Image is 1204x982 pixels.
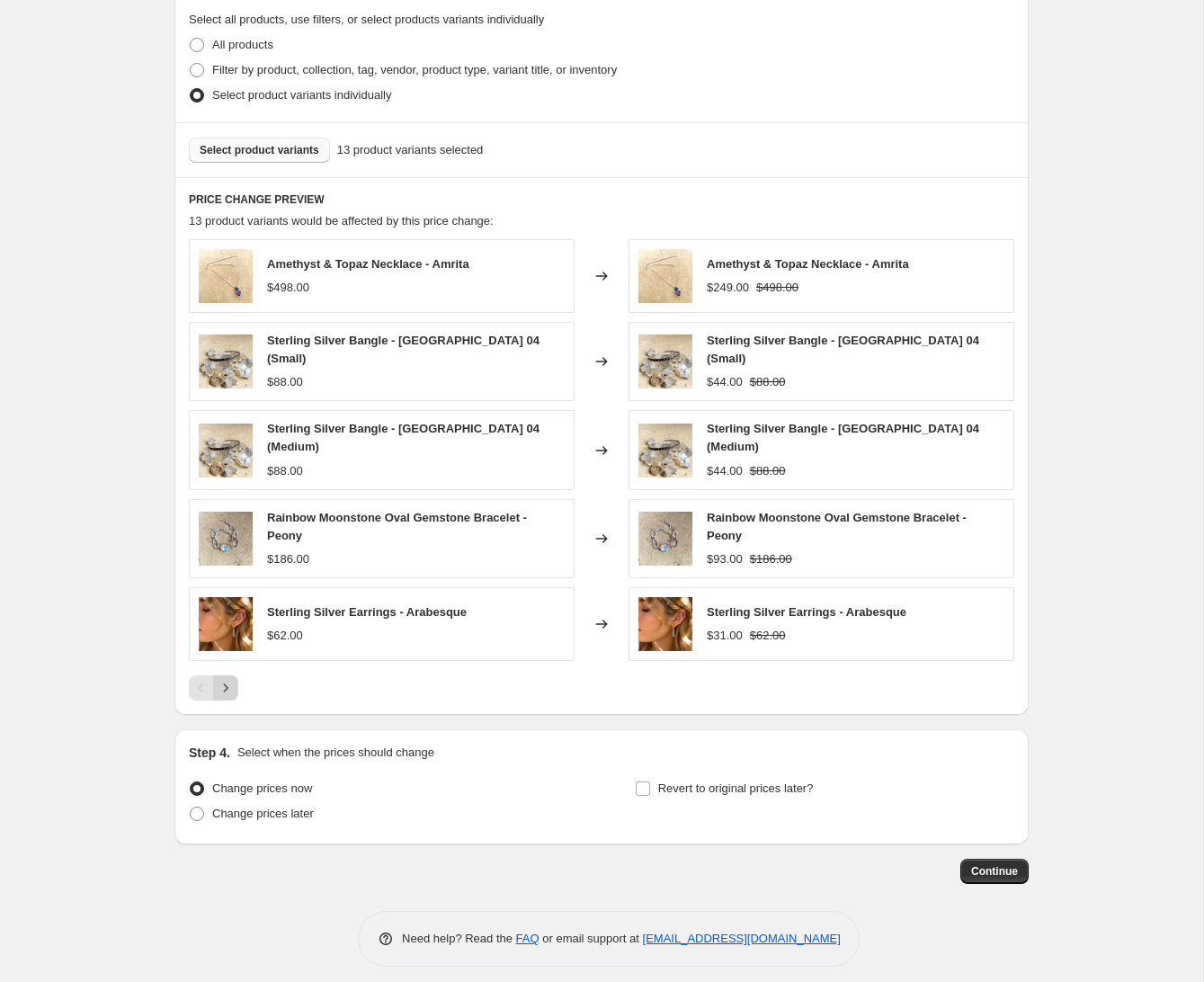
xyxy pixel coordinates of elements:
[199,424,253,478] img: silverbangles_1_ba2ed3b0-04a8-4820-a69b-0440a391d5fa_80x.jpg
[267,550,309,568] div: $186.00
[199,249,253,303] img: AmethystAmritaNecklace_1_80x.jpg
[402,932,516,945] span: Need help? Read the
[212,88,391,102] span: Select product variants individually
[643,932,841,945] a: [EMAIL_ADDRESS][DOMAIN_NAME]
[516,932,540,945] a: FAQ
[199,597,253,651] img: silverearrings_29_80x.jpg
[189,13,544,26] span: Select all products, use filters, or select products variants individually
[212,63,617,76] span: Filter by product, collection, tag, vendor, product type, variant title, or inventory
[189,675,238,701] nav: Pagination
[267,462,303,480] div: $88.00
[960,859,1029,884] button: Continue
[212,38,273,51] span: All products
[750,550,792,568] strike: $186.00
[638,424,692,478] img: silverbangles_1_ba2ed3b0-04a8-4820-a69b-0440a391d5fa_80x.jpg
[638,597,692,651] img: silverearrings_29_80x.jpg
[267,257,469,271] span: Amethyst & Topaz Necklace - Amrita
[707,373,743,391] div: $44.00
[707,334,979,365] span: Sterling Silver Bangle - [GEOGRAPHIC_DATA] 04 (Small)
[189,192,1014,207] h6: PRICE CHANGE PREVIEW
[707,511,967,542] span: Rainbow Moonstone Oval Gemstone Bracelet - Peony
[750,627,786,645] strike: $62.00
[267,279,309,297] div: $498.00
[638,335,692,388] img: silverbangles_1_ba2ed3b0-04a8-4820-a69b-0440a391d5fa_80x.jpg
[707,422,979,453] span: Sterling Silver Bangle - [GEOGRAPHIC_DATA] 04 (Medium)
[200,143,319,157] span: Select product variants
[707,279,749,297] div: $249.00
[638,512,692,566] img: rainbowmoonstonebracelet_5_80x.jpg
[267,334,540,365] span: Sterling Silver Bangle - [GEOGRAPHIC_DATA] 04 (Small)
[750,373,786,391] strike: $88.00
[707,605,906,619] span: Sterling Silver Earrings - Arabesque
[707,257,909,271] span: Amethyst & Topaz Necklace - Amrita
[267,627,303,645] div: $62.00
[212,781,312,795] span: Change prices now
[707,462,743,480] div: $44.00
[707,627,743,645] div: $31.00
[337,141,484,159] span: 13 product variants selected
[213,675,238,701] button: Next
[267,373,303,391] div: $88.00
[971,864,1018,879] span: Continue
[707,550,743,568] div: $93.00
[212,807,314,820] span: Change prices later
[237,744,434,762] p: Select when the prices should change
[658,781,814,795] span: Revert to original prices later?
[199,335,253,388] img: silverbangles_1_ba2ed3b0-04a8-4820-a69b-0440a391d5fa_80x.jpg
[540,932,643,945] span: or email support at
[750,462,786,480] strike: $88.00
[756,279,798,297] strike: $498.00
[189,214,494,228] span: 13 product variants would be affected by this price change:
[267,511,527,542] span: Rainbow Moonstone Oval Gemstone Bracelet - Peony
[638,249,692,303] img: AmethystAmritaNecklace_1_80x.jpg
[267,605,467,619] span: Sterling Silver Earrings - Arabesque
[189,138,330,163] button: Select product variants
[267,422,540,453] span: Sterling Silver Bangle - [GEOGRAPHIC_DATA] 04 (Medium)
[199,512,253,566] img: rainbowmoonstonebracelet_5_80x.jpg
[189,744,230,762] h2: Step 4.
